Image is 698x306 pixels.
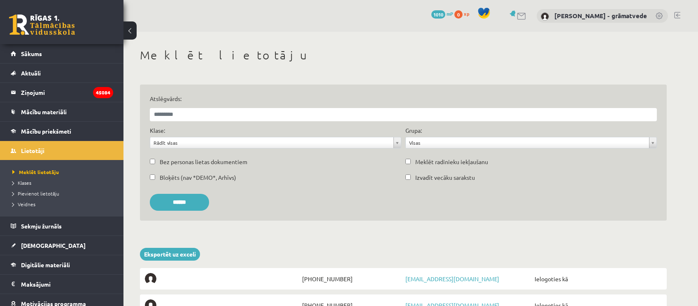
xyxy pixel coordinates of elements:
label: Izvadīt vecāku sarakstu [415,173,475,182]
span: Mācību priekšmeti [21,127,71,135]
legend: Maksājumi [21,275,113,294]
span: 0 [454,10,463,19]
a: Mācību materiāli [11,102,113,121]
a: Sekmju žurnāls [11,217,113,235]
a: Ziņojumi45084 [11,83,113,102]
a: Maksājumi [11,275,113,294]
span: Mācību materiāli [21,108,67,115]
span: Lietotāji [21,147,44,154]
span: Sākums [21,50,42,57]
label: Klase: [150,126,165,135]
label: Bloķēts (nav *DEMO*, Arhīvs) [160,173,236,182]
a: [PERSON_NAME] - grāmatvede [554,12,647,20]
a: 1010 mP [431,10,453,17]
label: Grupa: [405,126,422,135]
a: [DEMOGRAPHIC_DATA] [11,236,113,255]
span: mP [447,10,453,17]
span: Pievienot lietotāju [12,190,59,197]
label: Meklēt radinieku iekļaušanu [415,158,488,166]
a: Aktuāli [11,64,113,82]
span: Veidnes [12,201,35,207]
span: Meklēt lietotāju [12,169,59,175]
a: Sākums [11,44,113,63]
span: xp [464,10,469,17]
a: Digitālie materiāli [11,255,113,274]
span: Aktuāli [21,69,41,77]
label: Bez personas lietas dokumentiem [160,158,247,166]
h1: Meklēt lietotāju [140,48,667,62]
span: 1010 [431,10,445,19]
a: Mācību priekšmeti [11,122,113,141]
span: Sekmju žurnāls [21,222,62,230]
i: 45084 [93,87,113,98]
a: Visas [406,137,656,148]
a: [EMAIL_ADDRESS][DOMAIN_NAME] [405,275,499,282]
a: Meklēt lietotāju [12,168,115,176]
a: Klases [12,179,115,186]
a: Veidnes [12,200,115,208]
a: Lietotāji [11,141,113,160]
a: 0 xp [454,10,473,17]
span: [PHONE_NUMBER] [300,273,403,285]
a: Rādīt visas [150,137,401,148]
span: Digitālie materiāli [21,261,70,268]
span: [DEMOGRAPHIC_DATA] [21,242,86,249]
span: Rādīt visas [154,137,390,148]
a: Pievienot lietotāju [12,190,115,197]
span: Visas [409,137,646,148]
a: Eksportēt uz exceli [140,248,200,261]
img: Antra Sondore - grāmatvede [541,12,549,21]
legend: Ziņojumi [21,83,113,102]
span: Klases [12,179,31,186]
label: Atslēgvārds: [150,94,657,103]
a: Rīgas 1. Tālmācības vidusskola [9,14,75,35]
span: Ielogoties kā [533,273,662,285]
